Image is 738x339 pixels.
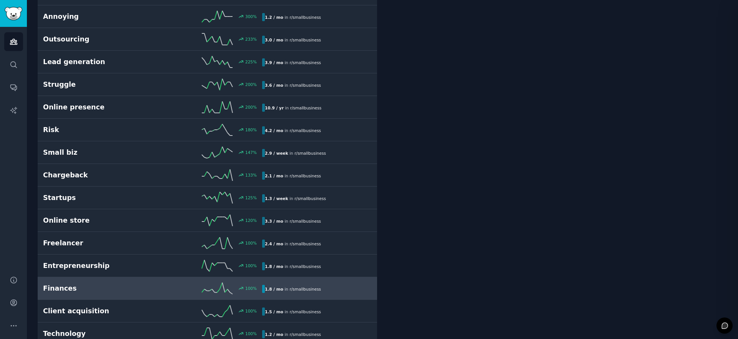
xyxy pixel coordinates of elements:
[245,150,257,155] div: 147 %
[38,255,377,277] a: Entrepreneurship100%1.8 / moin r/smallbusiness
[262,330,324,338] div: in
[265,38,283,42] b: 3.0 / mo
[43,284,153,293] h2: Finances
[43,80,153,89] h2: Struggle
[265,309,283,314] b: 1.5 / mo
[245,218,257,223] div: 120 %
[43,216,153,225] h2: Online store
[265,106,284,110] b: 10.9 / yr
[245,195,257,200] div: 125 %
[38,300,377,322] a: Client acquisition100%1.5 / moin r/smallbusiness
[38,277,377,300] a: Finances100%1.8 / moin r/smallbusiness
[43,12,153,21] h2: Annoying
[265,60,283,65] b: 3.9 / mo
[289,241,321,246] span: r/ smallbusiness
[289,60,321,65] span: r/ smallbusiness
[265,83,283,88] b: 3.6 / mo
[262,36,324,44] div: in
[262,104,324,112] div: in
[38,73,377,96] a: Struggle200%3.6 / moin r/smallbusiness
[265,241,283,246] b: 2.4 / mo
[245,286,257,291] div: 100 %
[245,172,257,178] div: 133 %
[43,306,153,316] h2: Client acquisition
[262,217,324,225] div: in
[262,58,324,66] div: in
[289,128,321,133] span: r/ smallbusiness
[265,15,283,20] b: 1.2 / mo
[38,209,377,232] a: Online store120%3.3 / moin r/smallbusiness
[245,308,257,314] div: 100 %
[43,125,153,135] h2: Risk
[38,96,377,119] a: Online presence200%10.9 / yrin r/smallbusiness
[262,194,329,202] div: in
[265,219,283,223] b: 3.3 / mo
[43,148,153,157] h2: Small biz
[289,309,321,314] span: r/ smallbusiness
[289,219,321,223] span: r/ smallbusiness
[43,35,153,44] h2: Outsourcing
[262,13,324,21] div: in
[245,240,257,246] div: 100 %
[262,308,324,316] div: in
[43,103,153,112] h2: Online presence
[265,287,283,291] b: 1.8 / mo
[262,285,324,293] div: in
[289,174,321,178] span: r/ smallbusiness
[262,126,324,134] div: in
[38,51,377,73] a: Lead generation225%3.9 / moin r/smallbusiness
[245,82,257,87] div: 200 %
[38,119,377,141] a: Risk180%4.2 / moin r/smallbusiness
[289,287,321,291] span: r/ smallbusiness
[289,38,321,42] span: r/ smallbusiness
[245,59,257,64] div: 225 %
[245,331,257,336] div: 100 %
[262,262,324,270] div: in
[43,261,153,271] h2: Entrepreneurship
[245,127,257,132] div: 180 %
[262,172,324,180] div: in
[43,57,153,67] h2: Lead generation
[289,83,321,88] span: r/ smallbusiness
[43,193,153,203] h2: Startups
[289,15,321,20] span: r/ smallbusiness
[38,187,377,209] a: Startups125%1.3 / weekin r/smallbusiness
[265,174,283,178] b: 2.1 / mo
[265,151,288,155] b: 2.9 / week
[265,196,288,201] b: 1.3 / week
[262,149,329,157] div: in
[245,263,257,268] div: 100 %
[265,332,283,337] b: 1.2 / mo
[38,164,377,187] a: Chargeback133%2.1 / moin r/smallbusiness
[262,81,324,89] div: in
[38,141,377,164] a: Small biz147%2.9 / weekin r/smallbusiness
[245,14,257,19] div: 300 %
[294,196,326,201] span: r/ smallbusiness
[43,170,153,180] h2: Chargeback
[38,28,377,51] a: Outsourcing233%3.0 / moin r/smallbusiness
[265,128,283,133] b: 4.2 / mo
[290,106,322,110] span: r/ smallbusiness
[289,264,321,269] span: r/ smallbusiness
[43,329,153,339] h2: Technology
[43,238,153,248] h2: Freelancer
[245,36,257,42] div: 233 %
[5,7,22,20] img: GummySearch logo
[265,264,283,269] b: 1.8 / mo
[294,151,326,155] span: r/ smallbusiness
[245,104,257,110] div: 200 %
[38,232,377,255] a: Freelancer100%2.4 / moin r/smallbusiness
[262,240,324,248] div: in
[289,332,321,337] span: r/ smallbusiness
[38,5,377,28] a: Annoying300%1.2 / moin r/smallbusiness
